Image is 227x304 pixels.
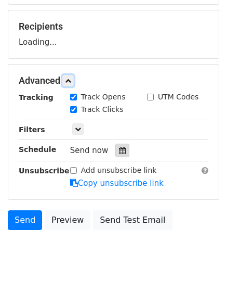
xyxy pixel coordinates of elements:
a: Preview [45,210,90,230]
strong: Tracking [19,93,54,102]
label: Track Clicks [81,104,124,115]
a: Send [8,210,42,230]
h5: Recipients [19,21,208,32]
label: Add unsubscribe link [81,165,157,176]
label: UTM Codes [158,92,198,103]
span: Send now [70,146,109,155]
strong: Unsubscribe [19,167,70,175]
a: Send Test Email [93,210,172,230]
strong: Schedule [19,145,56,154]
a: Copy unsubscribe link [70,179,164,188]
h5: Advanced [19,75,208,86]
iframe: Chat Widget [175,254,227,304]
div: Loading... [19,21,208,48]
label: Track Opens [81,92,126,103]
strong: Filters [19,125,45,134]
